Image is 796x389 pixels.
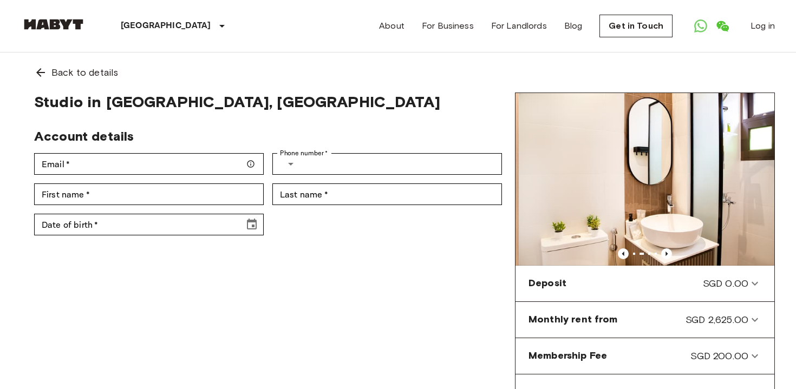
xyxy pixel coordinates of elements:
[491,19,547,32] a: For Landlords
[121,19,211,32] p: [GEOGRAPHIC_DATA]
[564,19,583,32] a: Blog
[529,276,566,291] span: Deposit
[21,19,86,30] img: Habyt
[520,270,770,297] div: DepositSGD 0.00
[379,19,404,32] a: About
[703,276,748,291] span: SGD 0.00
[34,93,502,111] span: Studio in [GEOGRAPHIC_DATA], [GEOGRAPHIC_DATA]
[34,153,264,175] div: Email
[686,313,748,327] span: SGD 2,625.00
[529,349,607,363] span: Membership Fee
[618,248,629,259] button: Previous image
[690,15,712,37] a: Open WhatsApp
[422,19,474,32] a: For Business
[520,306,770,333] div: Monthly rent fromSGD 2,625.00
[519,93,778,266] img: Marketing picture of unit SG-01-111-006-001
[661,248,672,259] button: Previous image
[599,15,673,37] a: Get in Touch
[280,153,302,175] button: Select country
[34,183,264,205] div: First name
[690,349,748,363] span: SGD 200.00
[246,160,255,168] svg: Make sure your email is correct — we'll send your booking details there.
[34,128,134,144] span: Account details
[280,148,328,158] label: Phone number
[21,52,775,93] a: Back to details
[272,183,502,205] div: Last name
[241,214,263,235] button: Choose date
[712,15,733,37] a: Open WeChat
[51,65,118,80] span: Back to details
[751,19,775,32] a: Log in
[520,342,770,370] div: Membership FeeSGD 200.00
[529,313,618,327] span: Monthly rent from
